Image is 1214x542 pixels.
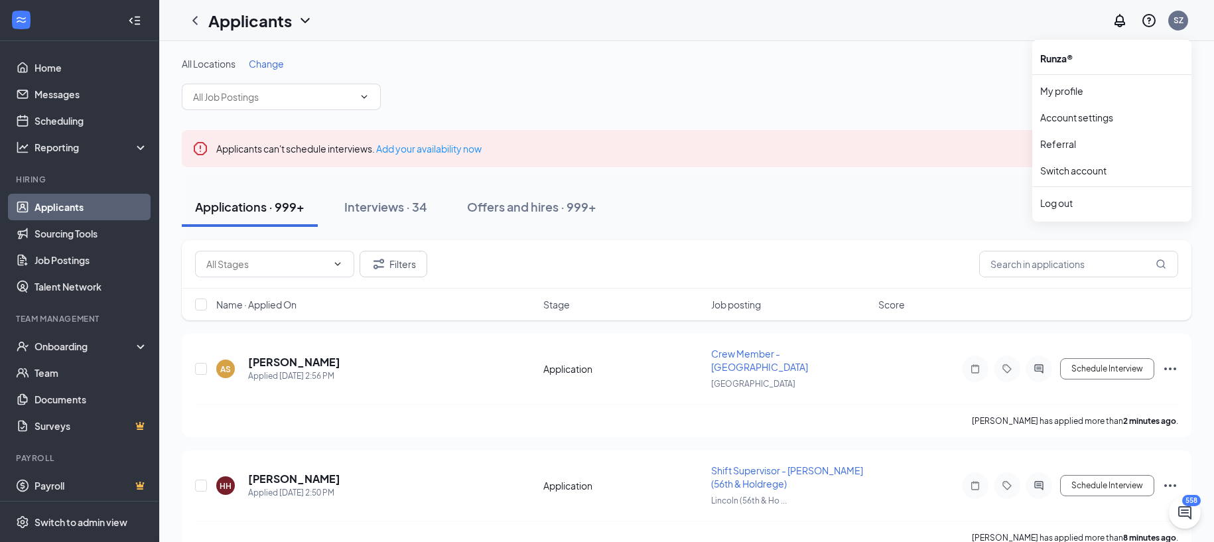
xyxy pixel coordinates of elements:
span: Name · Applied On [216,298,297,311]
div: Applied [DATE] 2:50 PM [248,486,340,500]
a: SurveysCrown [34,413,148,439]
h5: [PERSON_NAME] [248,472,340,486]
div: Team Management [16,313,145,324]
span: Applicants can't schedule interviews. [216,143,482,155]
div: Hiring [16,174,145,185]
a: Messages [34,81,148,107]
a: Applicants [34,194,148,220]
a: Sourcing Tools [34,220,148,247]
svg: MagnifyingGlass [1156,259,1166,269]
svg: ChevronDown [359,92,370,102]
button: Schedule Interview [1060,358,1154,379]
svg: UserCheck [16,340,29,353]
button: ChatActive [1169,497,1201,529]
svg: ChevronLeft [187,13,203,29]
svg: Cross [1165,141,1181,157]
svg: ChevronDown [332,259,343,269]
a: Team [34,360,148,386]
div: Applied [DATE] 2:56 PM [248,370,340,383]
button: Filter Filters [360,251,427,277]
svg: Tag [999,364,1015,374]
div: Application [543,479,703,492]
svg: Tag [999,480,1015,491]
svg: Note [967,364,983,374]
span: Job posting [711,298,761,311]
p: [PERSON_NAME] has applied more than . [972,415,1178,427]
div: Application [543,362,703,375]
a: Documents [34,386,148,413]
div: Reporting [34,141,149,154]
span: Lincoln (56th & Ho ... [711,496,787,506]
div: Offers and hires · 999+ [467,198,596,215]
span: Stage [543,298,570,311]
h1: Applicants [208,9,292,32]
svg: ChatActive [1177,505,1193,521]
div: SZ [1174,15,1183,26]
span: [GEOGRAPHIC_DATA] [711,379,795,389]
svg: QuestionInfo [1141,13,1157,29]
a: Scheduling [34,107,148,134]
svg: Error [192,141,208,157]
div: Payroll [16,452,145,464]
input: All Job Postings [193,90,354,104]
a: Talent Network [34,273,148,300]
a: PayrollCrown [34,472,148,499]
div: Switch to admin view [34,515,127,529]
span: All Locations [182,58,236,70]
div: Applications · 999+ [195,198,304,215]
svg: Note [967,480,983,491]
svg: Ellipses [1162,478,1178,494]
svg: Collapse [128,14,141,27]
h5: [PERSON_NAME] [248,355,340,370]
span: Score [878,298,905,311]
div: Onboarding [34,340,137,353]
span: Crew Member - [GEOGRAPHIC_DATA] [711,348,808,373]
b: 2 minutes ago [1123,416,1176,426]
div: AS [220,364,231,375]
div: 558 [1182,495,1201,506]
span: Change [249,58,284,70]
svg: Filter [371,256,387,272]
svg: ActiveChat [1031,364,1047,374]
button: Schedule Interview [1060,475,1154,496]
svg: Settings [16,515,29,529]
svg: ActiveChat [1031,480,1047,491]
svg: Ellipses [1162,361,1178,377]
svg: WorkstreamLogo [15,13,28,27]
input: Search in applications [979,251,1178,277]
div: Interviews · 34 [344,198,427,215]
a: Add your availability now [376,143,482,155]
svg: Analysis [16,141,29,154]
span: Shift Supervisor - [PERSON_NAME] (56th & Holdrege) [711,464,863,490]
svg: ChevronDown [297,13,313,29]
input: All Stages [206,257,327,271]
a: Home [34,54,148,81]
svg: Notifications [1112,13,1128,29]
div: HH [220,480,232,492]
a: Job Postings [34,247,148,273]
